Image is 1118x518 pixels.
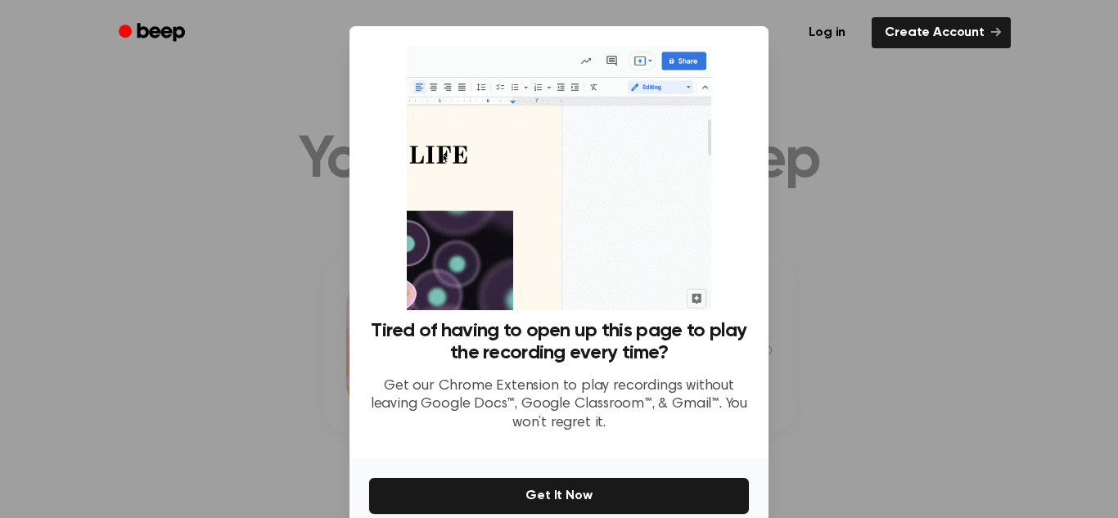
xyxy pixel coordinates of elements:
p: Get our Chrome Extension to play recordings without leaving Google Docs™, Google Classroom™, & Gm... [369,377,749,433]
a: Log in [792,14,862,52]
button: Get It Now [369,478,749,514]
h3: Tired of having to open up this page to play the recording every time? [369,320,749,364]
a: Create Account [872,17,1011,48]
a: Beep [107,17,200,49]
img: Beep extension in action [407,46,710,310]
